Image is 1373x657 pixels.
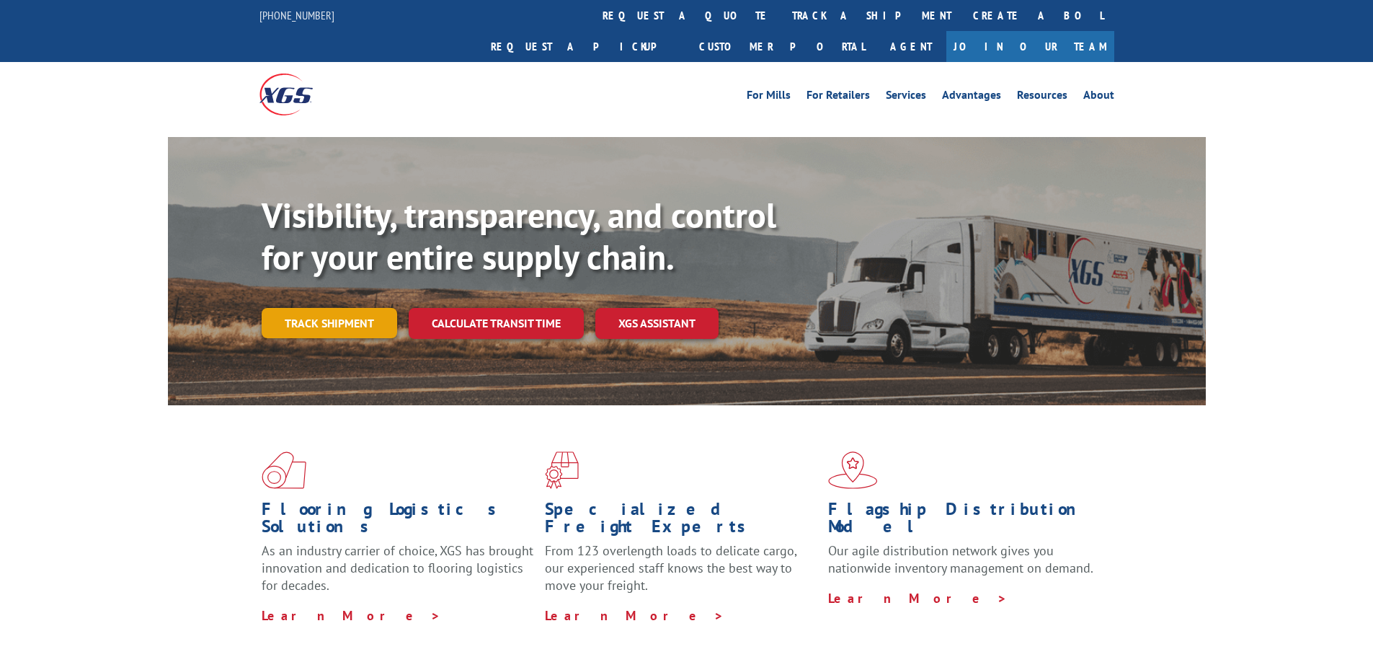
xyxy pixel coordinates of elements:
[876,31,946,62] a: Agent
[409,308,584,339] a: Calculate transit time
[747,89,791,105] a: For Mills
[807,89,870,105] a: For Retailers
[946,31,1114,62] a: Join Our Team
[1083,89,1114,105] a: About
[886,89,926,105] a: Services
[259,8,334,22] a: [PHONE_NUMBER]
[262,193,776,279] b: Visibility, transparency, and control for your entire supply chain.
[828,590,1008,607] a: Learn More >
[262,542,533,594] span: As an industry carrier of choice, XGS has brought innovation and dedication to flooring logistics...
[262,501,534,542] h1: Flooring Logistics Solutions
[545,451,579,489] img: xgs-icon-focused-on-flooring-red
[480,31,688,62] a: Request a pickup
[828,501,1101,542] h1: Flagship Distribution Model
[262,607,441,624] a: Learn More >
[942,89,1001,105] a: Advantages
[688,31,876,62] a: Customer Portal
[1017,89,1067,105] a: Resources
[828,451,878,489] img: xgs-icon-flagship-distribution-model-red
[545,501,817,542] h1: Specialized Freight Experts
[545,542,817,607] p: From 123 overlength loads to delicate cargo, our experienced staff knows the best way to move you...
[262,451,306,489] img: xgs-icon-total-supply-chain-intelligence-red
[545,607,724,624] a: Learn More >
[828,542,1093,576] span: Our agile distribution network gives you nationwide inventory management on demand.
[262,308,397,338] a: Track shipment
[595,308,719,339] a: XGS ASSISTANT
